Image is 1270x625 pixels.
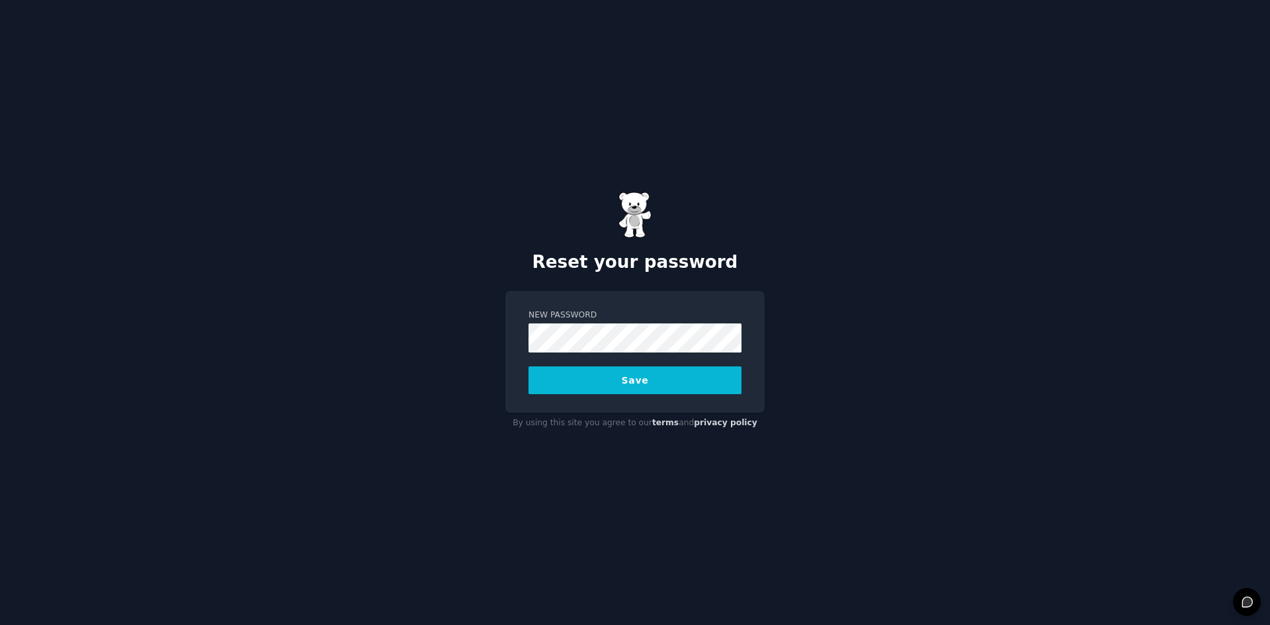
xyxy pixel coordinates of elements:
label: New Password [529,310,741,321]
a: terms [652,418,679,427]
img: Gummy Bear [618,192,652,238]
div: By using this site you agree to our and [505,413,765,434]
button: Save [529,366,741,394]
h2: Reset your password [505,252,765,273]
a: privacy policy [694,418,757,427]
